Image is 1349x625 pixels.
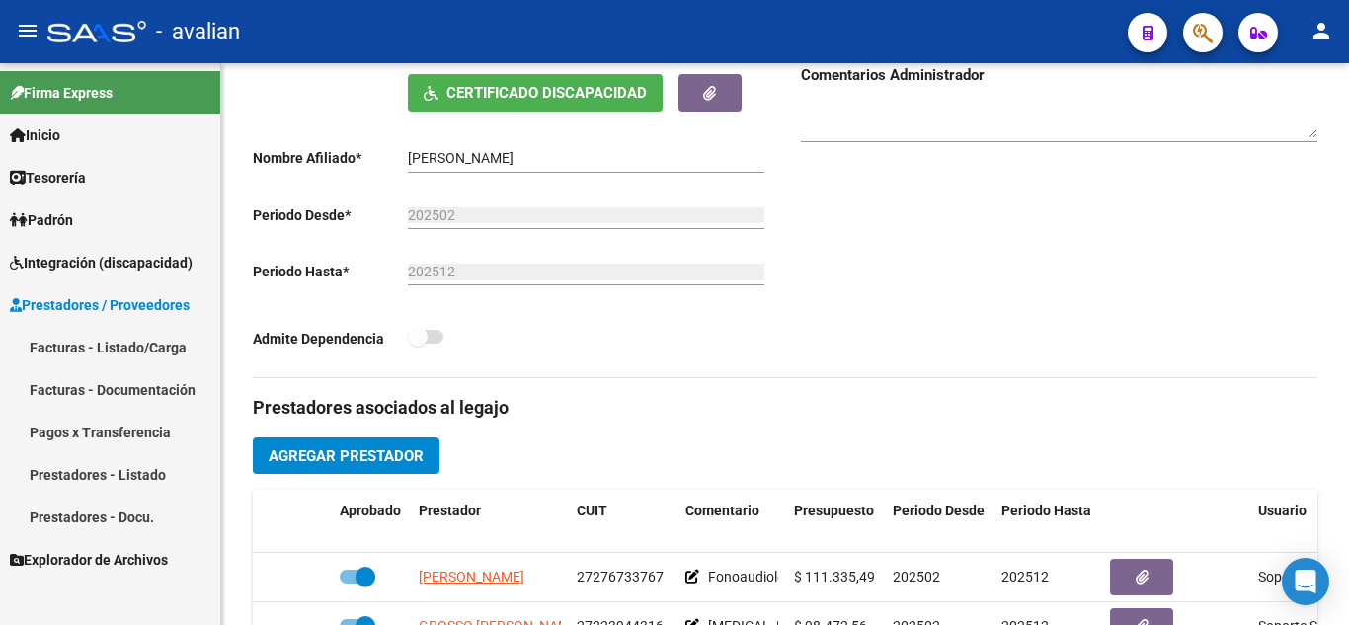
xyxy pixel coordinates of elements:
span: Comentario [685,503,759,518]
span: Firma Express [10,82,113,104]
span: Fonoaudiología: 2 ss semanales. [PERSON_NAME] Prestadora Num 941447 [708,569,1171,585]
span: Explorador de Archivos [10,549,168,571]
span: 202512 [1001,569,1049,585]
span: Presupuesto [794,503,874,518]
span: Certificado Discapacidad [446,85,647,103]
datatable-header-cell: Comentario [677,490,786,555]
datatable-header-cell: Periodo Desde [885,490,993,555]
button: Certificado Discapacidad [408,74,663,111]
p: Nombre Afiliado [253,147,408,169]
datatable-header-cell: Periodo Hasta [993,490,1102,555]
datatable-header-cell: Prestador [411,490,569,555]
span: Agregar Prestador [269,447,424,465]
span: - avalian [156,10,240,53]
mat-icon: person [1309,19,1333,42]
span: [PERSON_NAME] [419,569,524,585]
span: Tesorería [10,167,86,189]
mat-icon: menu [16,19,40,42]
span: Prestador [419,503,481,518]
p: Periodo Hasta [253,261,408,282]
span: Prestadores / Proveedores [10,294,190,316]
span: Periodo Hasta [1001,503,1091,518]
span: Periodo Desde [893,503,985,518]
span: 202502 [893,569,940,585]
span: 27276733767 [577,569,664,585]
p: Periodo Desde [253,204,408,226]
span: Inicio [10,124,60,146]
span: Aprobado [340,503,401,518]
span: CUIT [577,503,607,518]
h3: Comentarios Administrador [801,64,1317,86]
datatable-header-cell: Presupuesto [786,490,885,555]
div: Open Intercom Messenger [1282,558,1329,605]
datatable-header-cell: CUIT [569,490,677,555]
button: Agregar Prestador [253,437,439,474]
span: Padrón [10,209,73,231]
p: Admite Dependencia [253,328,408,350]
span: Usuario [1258,503,1307,518]
span: $ 111.335,49 [794,569,875,585]
span: Integración (discapacidad) [10,252,193,273]
datatable-header-cell: Aprobado [332,490,411,555]
h3: Prestadores asociados al legajo [253,394,1317,422]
